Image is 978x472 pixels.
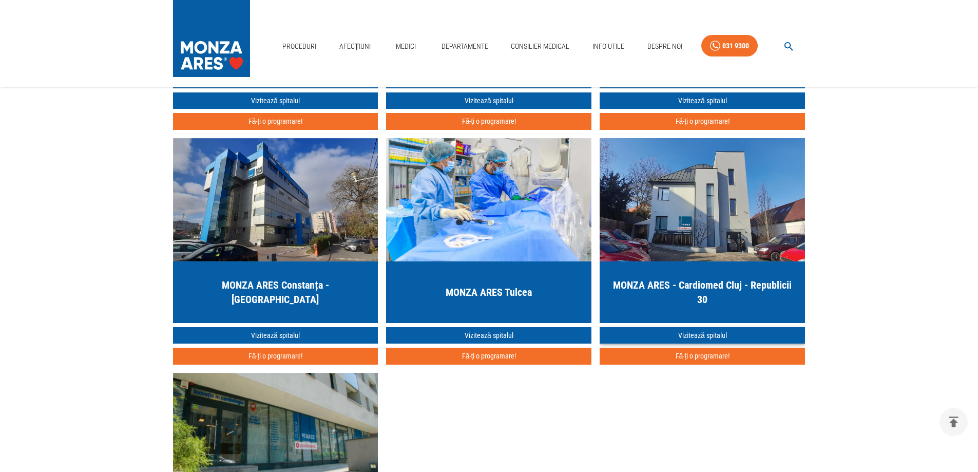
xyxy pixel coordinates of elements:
a: Proceduri [278,36,320,57]
a: Vizitează spitalul [173,92,378,109]
button: Fă-ți o programare! [173,348,378,365]
a: MONZA ARES Constanța - [GEOGRAPHIC_DATA] [173,138,378,323]
a: Afecțiuni [335,36,375,57]
h5: MONZA ARES - Cardiomed Cluj - Republicii 30 [608,278,797,307]
button: Fă-ți o programare! [386,113,591,130]
a: Info Utile [588,36,628,57]
a: Departamente [437,36,492,57]
img: MONZA ARES Tulcea [386,138,591,261]
div: 031 9300 [722,40,749,52]
a: Vizitează spitalul [600,327,805,344]
a: Vizitează spitalul [173,327,378,344]
a: Medici [390,36,423,57]
a: Vizitează spitalul [600,92,805,109]
button: Fă-ți o programare! [600,348,805,365]
h5: MONZA ARES Constanța - [GEOGRAPHIC_DATA] [181,278,370,307]
button: Fă-ți o programare! [600,113,805,130]
a: MONZA ARES Tulcea [386,138,591,323]
img: MONZA ARES Cluj Napoca [600,138,805,261]
a: Consilier Medical [507,36,573,57]
img: MONZA ARES Constanța [173,138,378,261]
a: MONZA ARES - Cardiomed Cluj - Republicii 30 [600,138,805,323]
a: Vizitează spitalul [386,327,591,344]
h5: MONZA ARES Tulcea [446,285,532,299]
a: 031 9300 [701,35,758,57]
a: Vizitează spitalul [386,92,591,109]
button: Fă-ți o programare! [173,113,378,130]
a: Despre Noi [643,36,686,57]
button: delete [939,408,968,436]
button: Fă-ți o programare! [386,348,591,365]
